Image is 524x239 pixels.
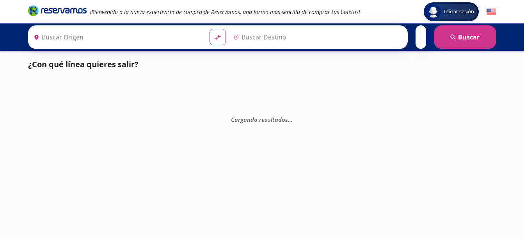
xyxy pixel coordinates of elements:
input: Buscar Destino [230,27,403,47]
button: English [487,7,496,17]
span: . [288,116,290,123]
button: Buscar [434,25,496,49]
span: . [290,116,291,123]
em: ¡Bienvenido a la nueva experiencia de compra de Reservamos, una forma más sencilla de comprar tus... [90,8,360,16]
span: . [291,116,293,123]
input: Buscar Origen [30,27,204,47]
span: Iniciar sesión [441,8,477,16]
i: Brand Logo [28,5,87,16]
p: ¿Con qué línea quieres salir? [28,59,139,70]
a: Brand Logo [28,5,87,19]
em: Cargando resultados [231,116,293,123]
